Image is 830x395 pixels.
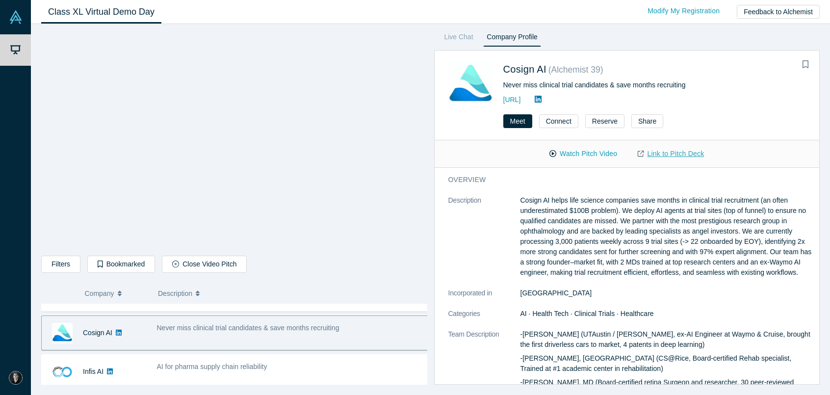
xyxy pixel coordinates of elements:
[520,353,813,374] p: -[PERSON_NAME], [GEOGRAPHIC_DATA] (CS@Rice, Board-certified Rehab specialist, Trained at #1 acade...
[737,5,820,19] button: Feedback to Alchemist
[87,256,155,273] button: Bookmarked
[448,309,520,329] dt: Categories
[520,329,813,350] p: -[PERSON_NAME] (UTAustin / [PERSON_NAME], ex-AI Engineer at Waymo & Cruise, brought the first dri...
[448,195,520,288] dt: Description
[627,145,714,162] a: Link to Pitch Deck
[631,114,663,128] button: Share
[520,310,654,317] span: AI · Health Tech · Clinical Trials · Healthcare
[503,80,806,90] div: Never miss clinical trial candidates & save months recruiting
[448,175,800,185] h3: overview
[520,288,813,298] dd: [GEOGRAPHIC_DATA]
[52,362,73,382] img: Infis AI's Logo
[503,64,546,75] a: Cosign AI
[503,114,532,128] button: Meet
[41,0,161,24] a: Class XL Virtual Demo Day
[85,283,114,304] span: Company
[539,145,627,162] button: Watch Pitch Video
[9,10,23,24] img: Alchemist Vault Logo
[585,114,624,128] button: Reserve
[483,31,541,47] a: Company Profile
[157,363,267,370] span: AI for pharma supply chain reliability
[52,323,73,343] img: Cosign AI's Logo
[448,288,520,309] dt: Incorporated in
[158,283,420,304] button: Description
[85,283,148,304] button: Company
[157,324,339,332] span: Never miss clinical trial candidates & save months recruiting
[41,256,80,273] button: Filters
[441,31,477,47] a: Live Chat
[799,58,812,72] button: Bookmark
[539,114,578,128] button: Connect
[83,368,104,375] a: Infis AI
[42,32,427,248] iframe: KASPIX
[9,371,23,385] img: Ash Cleary's Account
[158,283,192,304] span: Description
[83,329,112,337] a: Cosign AI
[448,61,493,106] img: Cosign AI's Logo
[548,65,603,75] small: ( Alchemist 39 )
[637,2,730,20] a: Modify My Registration
[520,195,813,278] p: Cosign AI helps life science companies save months in clinical trial recruitment (an often undere...
[162,256,247,273] button: Close Video Pitch
[503,96,521,104] a: [URL]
